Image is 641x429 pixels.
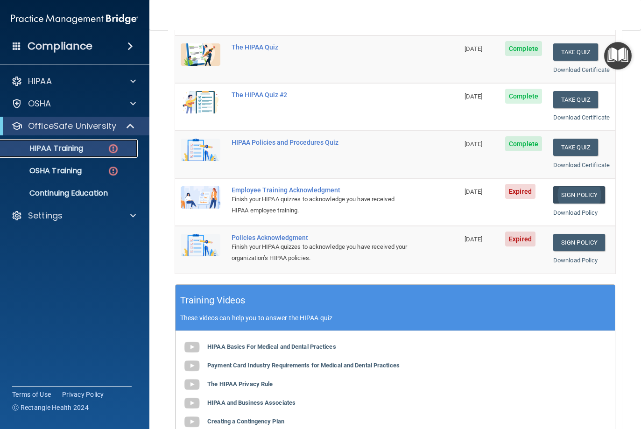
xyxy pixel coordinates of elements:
[28,210,63,221] p: Settings
[505,184,535,199] span: Expired
[207,399,296,406] b: HIPAA and Business Associates
[465,236,482,243] span: [DATE]
[553,66,610,73] a: Download Certificate
[553,257,598,264] a: Download Policy
[465,45,482,52] span: [DATE]
[28,120,116,132] p: OfficeSafe University
[232,194,412,216] div: Finish your HIPAA quizzes to acknowledge you have received HIPAA employee training.
[232,234,412,241] div: Policies Acknowledgment
[62,390,104,399] a: Privacy Policy
[553,114,610,121] a: Download Certificate
[107,165,119,177] img: danger-circle.6113f641.png
[553,186,605,204] a: Sign Policy
[180,314,610,322] p: These videos can help you to answer the HIPAA quiz
[553,162,610,169] a: Download Certificate
[553,209,598,216] a: Download Policy
[505,232,535,246] span: Expired
[11,120,135,132] a: OfficeSafe University
[12,403,89,412] span: Ⓒ Rectangle Health 2024
[12,390,51,399] a: Terms of Use
[180,292,246,309] h5: Training Videos
[465,93,482,100] span: [DATE]
[232,139,412,146] div: HIPAA Policies and Procedures Quiz
[505,41,542,56] span: Complete
[183,338,201,357] img: gray_youtube_icon.38fcd6cc.png
[465,141,482,148] span: [DATE]
[11,210,136,221] a: Settings
[183,375,201,394] img: gray_youtube_icon.38fcd6cc.png
[11,98,136,109] a: OSHA
[28,98,51,109] p: OSHA
[6,166,82,176] p: OSHA Training
[107,143,119,155] img: danger-circle.6113f641.png
[183,357,201,375] img: gray_youtube_icon.38fcd6cc.png
[207,418,284,425] b: Creating a Contingency Plan
[505,136,542,151] span: Complete
[6,144,83,153] p: HIPAA Training
[505,89,542,104] span: Complete
[553,43,598,61] button: Take Quiz
[465,188,482,195] span: [DATE]
[553,139,598,156] button: Take Quiz
[11,10,138,28] img: PMB logo
[232,91,412,98] div: The HIPAA Quiz #2
[207,362,400,369] b: Payment Card Industry Requirements for Medical and Dental Practices
[6,189,134,198] p: Continuing Education
[11,76,136,87] a: HIPAA
[28,76,52,87] p: HIPAA
[553,234,605,251] a: Sign Policy
[232,43,412,51] div: The HIPAA Quiz
[604,42,632,70] button: Open Resource Center
[232,241,412,264] div: Finish your HIPAA quizzes to acknowledge you have received your organization’s HIPAA policies.
[232,186,412,194] div: Employee Training Acknowledgment
[207,380,273,387] b: The HIPAA Privacy Rule
[183,394,201,413] img: gray_youtube_icon.38fcd6cc.png
[207,343,336,350] b: HIPAA Basics For Medical and Dental Practices
[28,40,92,53] h4: Compliance
[553,91,598,108] button: Take Quiz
